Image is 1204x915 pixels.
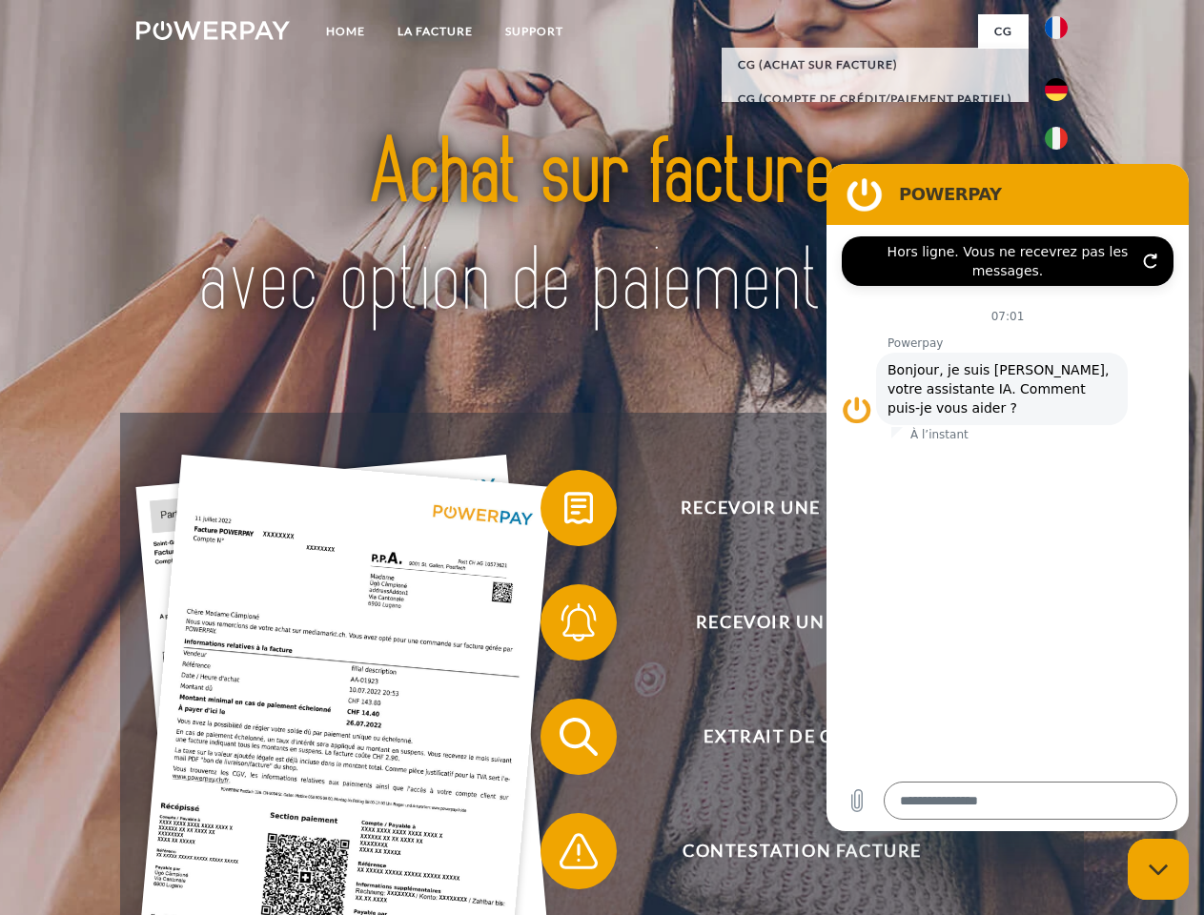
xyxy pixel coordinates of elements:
img: qb_bill.svg [555,484,602,532]
span: Recevoir un rappel? [568,584,1035,661]
span: Extrait de compte [568,699,1035,775]
a: CG (Compte de crédit/paiement partiel) [722,82,1029,116]
img: logo-powerpay-white.svg [136,21,290,40]
iframe: Fenêtre de messagerie [826,164,1189,831]
img: it [1045,127,1068,150]
img: qb_warning.svg [555,827,602,875]
img: qb_search.svg [555,713,602,761]
a: LA FACTURE [381,14,489,49]
button: Recevoir un rappel? [541,584,1036,661]
iframe: Bouton de lancement de la fenêtre de messagerie, conversation en cours [1128,839,1189,900]
img: de [1045,78,1068,101]
span: Contestation Facture [568,813,1035,889]
img: qb_bell.svg [555,599,602,646]
span: Recevoir une facture ? [568,470,1035,546]
button: Contestation Facture [541,813,1036,889]
img: fr [1045,16,1068,39]
button: Recevoir une facture ? [541,470,1036,546]
button: Extrait de compte [541,699,1036,775]
a: CG [978,14,1029,49]
a: CG (achat sur facture) [722,48,1029,82]
a: Home [310,14,381,49]
a: Support [489,14,580,49]
img: title-powerpay_fr.svg [182,91,1022,365]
